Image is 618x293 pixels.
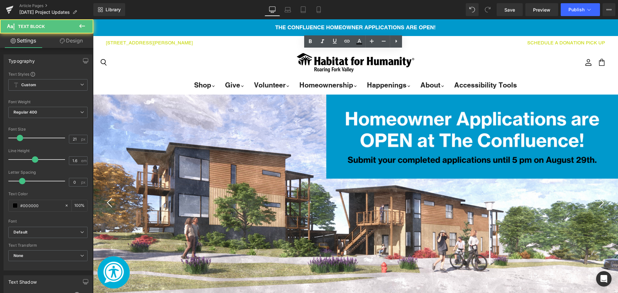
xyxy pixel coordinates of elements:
[93,3,125,16] a: New Library
[501,177,514,190] button: Next
[9,242,32,264] img: Launch Recite Me
[8,243,88,248] div: Text Transform
[201,59,267,73] a: Homeownership
[466,3,479,16] button: Undo
[8,127,88,132] div: Font Size
[20,202,61,209] input: Color
[311,3,326,16] a: Mobile
[504,6,515,13] span: Save
[19,3,93,8] a: Article Pages
[356,59,429,73] a: Accessibility Tools
[96,59,126,73] a: Shop
[323,59,355,73] a: About
[434,21,512,26] a: SCHEDULE A DONATION PICK UP
[481,3,494,16] button: Redo
[106,7,121,13] span: Library
[5,56,520,75] nav: Main
[265,3,280,16] a: Desktop
[81,137,87,141] span: px
[525,3,558,16] a: Preview
[280,3,295,16] a: Laptop
[81,159,87,163] span: em
[8,192,88,196] div: Text Color
[72,200,87,211] div: %
[269,59,321,73] a: Happenings
[11,177,24,190] button: Previous
[8,55,35,64] div: Typography
[8,100,88,104] div: Font Weight
[8,149,88,153] div: Line Height
[8,71,88,77] div: Text Styles
[48,33,95,48] a: Design
[596,271,612,287] div: Open Intercom Messenger
[93,19,618,293] iframe: To enrich screen reader interactions, please activate Accessibility in Grammarly extension settings
[8,276,37,285] div: Text Shadow
[14,110,37,114] b: Regular 400
[533,6,550,13] span: Preview
[8,170,88,175] div: Letter Spacing
[14,230,27,235] i: Default
[561,3,600,16] button: Publish
[21,82,36,88] b: Custom
[19,10,70,15] span: [DATE] Project Updates
[295,3,311,16] a: Tablet
[14,253,23,258] b: None
[18,24,45,29] span: Text Block
[603,3,615,16] button: More
[568,7,585,12] span: Publish
[127,59,154,73] a: Give
[8,219,88,224] div: Font
[204,34,321,53] img: Habitat Roaring Fork
[81,180,87,184] span: px
[5,237,37,269] div: Launch Recite Me
[156,59,200,73] a: Volunteer
[96,56,429,75] ul: Main Menu 02/16/23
